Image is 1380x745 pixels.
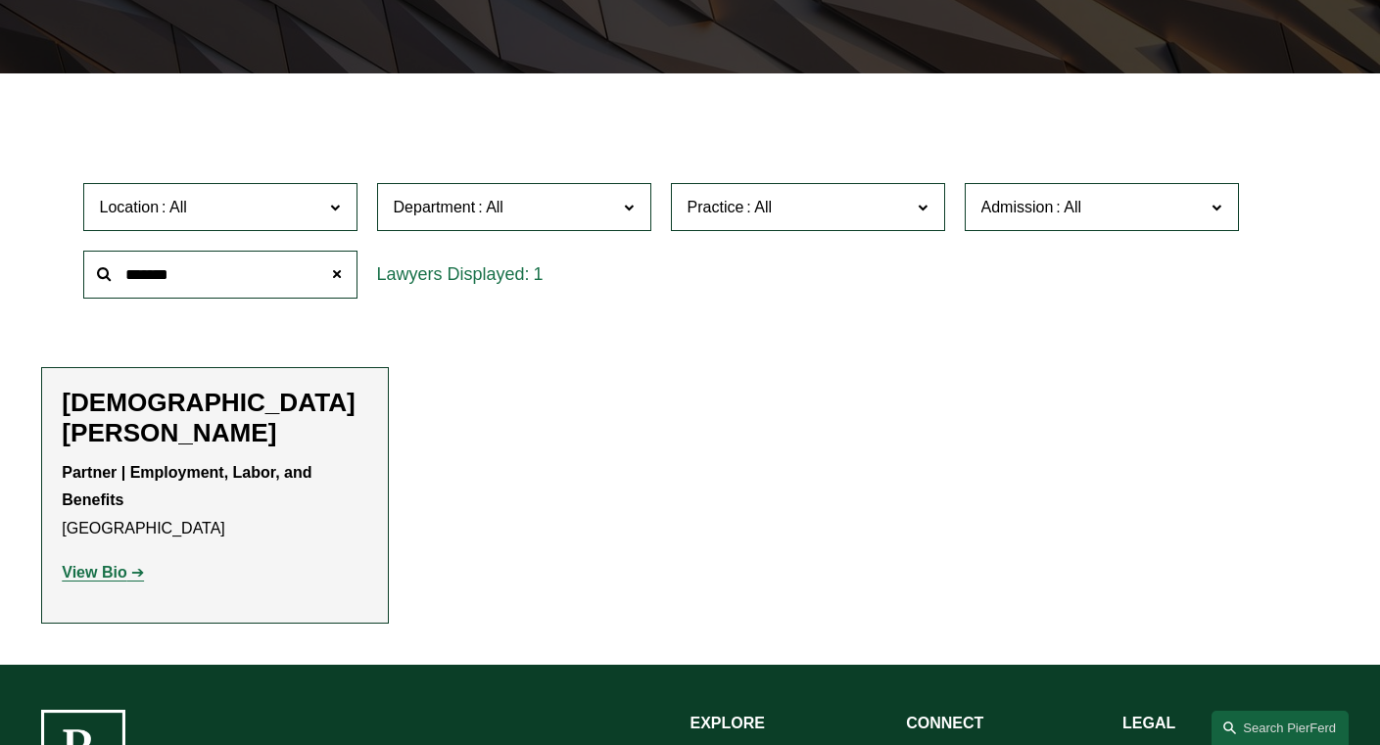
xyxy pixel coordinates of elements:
[62,388,368,449] h2: [DEMOGRAPHIC_DATA][PERSON_NAME]
[100,199,160,215] span: Location
[62,564,126,581] strong: View Bio
[62,459,368,543] p: [GEOGRAPHIC_DATA]
[62,464,316,509] strong: Partner | Employment, Labor, and Benefits
[394,199,476,215] span: Department
[906,715,983,731] strong: CONNECT
[690,715,765,731] strong: EXPLORE
[62,564,144,581] a: View Bio
[981,199,1054,215] span: Admission
[688,199,744,215] span: Practice
[1212,711,1349,745] a: Search this site
[534,264,544,284] span: 1
[1122,715,1175,731] strong: LEGAL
